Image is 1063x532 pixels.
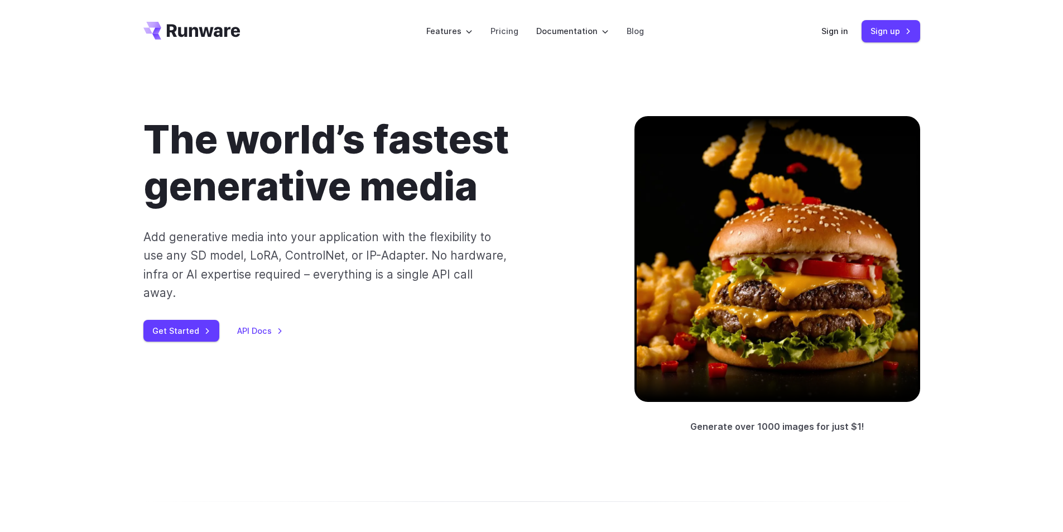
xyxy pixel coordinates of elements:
a: Get Started [143,320,219,342]
a: API Docs [237,324,283,337]
p: Generate over 1000 images for just $1! [690,420,864,434]
a: Sign in [821,25,848,37]
h1: The world’s fastest generative media [143,116,599,210]
a: Sign up [862,20,920,42]
label: Documentation [536,25,609,37]
a: Blog [627,25,644,37]
label: Features [426,25,473,37]
p: Add generative media into your application with the flexibility to use any SD model, LoRA, Contro... [143,228,508,302]
a: Pricing [490,25,518,37]
a: Go to / [143,22,241,40]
